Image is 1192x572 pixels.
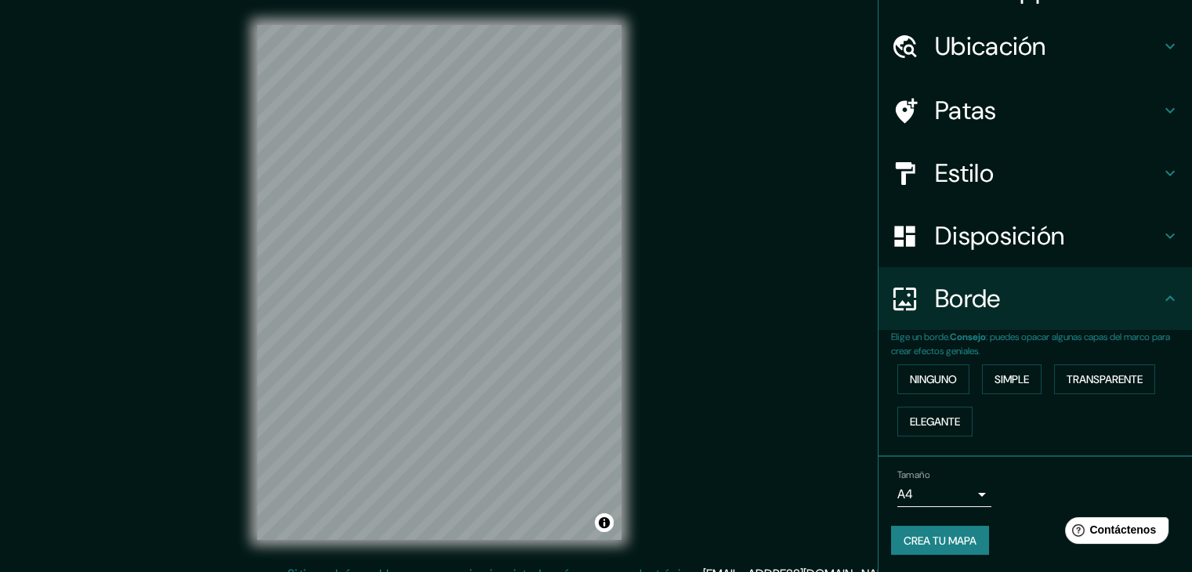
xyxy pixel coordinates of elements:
div: Patas [879,79,1192,142]
button: Crea tu mapa [891,526,989,556]
font: Consejo [950,331,986,343]
font: Patas [935,94,997,127]
font: Borde [935,282,1001,315]
font: Estilo [935,157,994,190]
button: Elegante [897,407,973,436]
font: A4 [897,486,913,502]
font: Tamaño [897,469,929,481]
div: Ubicación [879,15,1192,78]
font: Ninguno [910,372,957,386]
canvas: Mapa [257,25,621,540]
font: Disposición [935,219,1064,252]
button: Activar o desactivar atribución [595,513,614,532]
font: Simple [995,372,1029,386]
font: Elegante [910,415,960,429]
div: Disposición [879,205,1192,267]
font: Transparente [1067,372,1143,386]
div: Borde [879,267,1192,330]
iframe: Lanzador de widgets de ayuda [1053,511,1175,555]
font: : puedes opacar algunas capas del marco para crear efectos geniales. [891,331,1170,357]
button: Transparente [1054,364,1155,394]
font: Crea tu mapa [904,534,976,548]
font: Elige un borde. [891,331,950,343]
div: Estilo [879,142,1192,205]
font: Ubicación [935,30,1046,63]
div: A4 [897,482,991,507]
button: Ninguno [897,364,969,394]
button: Simple [982,364,1042,394]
